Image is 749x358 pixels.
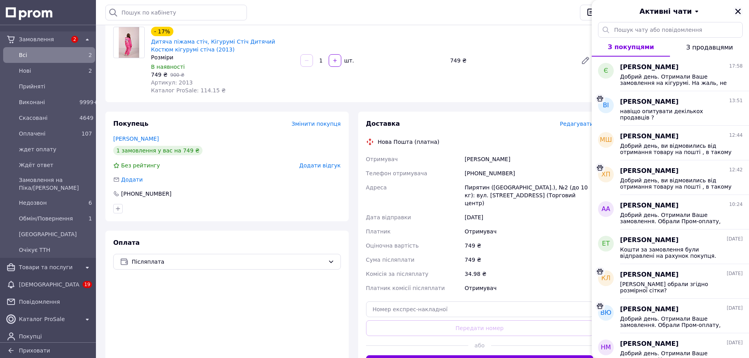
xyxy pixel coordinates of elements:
span: Покупець [113,120,149,127]
span: В наявності [151,64,185,70]
span: Сума післяплати [366,257,415,263]
span: Обмін/Повернення [19,215,76,222]
span: НМ [601,343,611,352]
span: 12:44 [729,132,743,139]
span: 900 ₴ [170,72,184,78]
a: Дитяча піжама стіч, Кігурумі Стіч Дитячий Костюм кігурумі стіча (2013) [151,39,275,53]
span: Скасовані [19,114,76,122]
span: 1 [88,215,92,222]
span: Є [604,66,608,75]
span: навіщо опитувати декількох продавців ? [620,108,732,121]
input: Пошук чату або повідомлення [598,22,743,38]
span: [PERSON_NAME] [620,63,679,72]
div: 34.98 ₴ [463,267,595,281]
div: 749 ₴ [463,239,595,253]
button: З покупцями [592,38,670,57]
span: Добрий день. Отримали Ваше замовлення. Обрали Пром-оплату, але не сплатили. Чи актуальне замовлення? [620,212,732,224]
span: [DATE] [727,340,743,346]
div: [DATE] [463,210,595,224]
span: Додати [121,176,143,183]
span: Адреса [366,184,387,191]
input: Пошук по кабінету [105,5,247,20]
button: МШ[PERSON_NAME]12:44Добрий день, ви відмовились від отримання товару на пошті , в такому випадку ... [592,126,749,160]
span: Післяплата [132,257,325,266]
a: Редагувати [578,53,593,68]
span: 19 [83,281,92,288]
span: Недозвон [19,199,76,207]
div: 749 ₴ [463,253,595,267]
span: Без рейтингу [121,162,160,169]
div: Пирятин ([GEOGRAPHIC_DATA].), №2 (до 10 кг): вул. [STREET_ADDRESS] (Торговий центр) [463,180,595,210]
span: Виконані [19,98,76,106]
span: Редагувати [560,121,593,127]
span: Оціночна вартість [366,242,419,249]
span: Прийняті [19,83,92,90]
span: Добрий день, ви відмовились від отримання товару на пошті , в такому випадку кошти (за про-оплато... [620,177,732,190]
div: 749 ₴ [447,55,574,66]
span: Оплата [113,239,140,246]
span: Кошти за замовлення були відправлені на рахунок покупця. Зверніть увагу: у більшості випадків гро... [620,246,732,259]
span: Повідомлення [19,298,92,306]
span: [DATE] [727,305,743,312]
button: Закрити [733,7,743,16]
span: 17:58 [729,63,743,70]
span: [DATE] [727,270,743,277]
span: ждет оплату [19,145,92,153]
div: Нова Пошта (платна) [376,138,442,146]
span: ВЮ [600,308,611,318]
span: МШ [600,136,612,145]
button: З продавцями [670,38,749,57]
span: 10:24 [729,201,743,208]
span: Змінити покупця [292,121,341,127]
button: Чат [580,5,616,20]
span: Добрий день. Отримали Ваше замовлення. Обрали Пром-оплату, але не сплатили. Чи актуальне замовлення? [620,316,732,328]
button: ХП[PERSON_NAME]12:42Добрий день, ви відмовились від отримання товару на пошті , в такому випадку ... [592,160,749,195]
span: [DATE] [727,236,743,242]
span: Приховати [19,347,50,354]
span: Всi [19,51,76,59]
div: Розміри [151,53,294,61]
span: Доставка [366,120,400,127]
span: [DEMOGRAPHIC_DATA] [19,281,79,288]
span: Добрий день. Отримали Ваше замовлення на кігурумі. На жаль, не вдалося зв'язатися з Вами для уточ... [620,73,732,86]
a: [PERSON_NAME] [113,136,159,142]
div: - 17% [151,27,173,36]
span: Активні чати [639,6,692,17]
div: Отримувач [463,281,595,295]
span: Телефон отримувача [366,170,427,176]
span: Очікує ТТН [19,246,92,254]
span: Каталог ProSale [19,315,79,323]
div: [PHONE_NUMBER] [463,166,595,180]
div: [PHONE_NUMBER] [120,190,172,198]
span: Додати відгук [299,162,340,169]
span: Дата відправки [366,214,411,220]
span: [PERSON_NAME] [620,132,679,141]
div: Отримувач [463,224,595,239]
span: або [468,341,491,349]
span: Платник [366,228,391,235]
span: Отримувач [366,156,398,162]
span: [GEOGRAPHIC_DATA] [19,230,92,238]
span: [PERSON_NAME] [620,305,679,314]
span: ХП [602,170,611,179]
input: Номер експрес-накладної [366,301,594,317]
span: 2 [88,68,92,74]
span: Добрий день, ви відмовились від отримання товару на пошті , в такому випадку кошти (за про-оплато... [620,143,732,155]
img: Дитяча піжама стіч, Кігурумі Стіч Дитячий Костюм кігурумі стіча (2013) [119,27,140,58]
span: Ждёт ответ [19,161,92,169]
span: Оплачені [19,130,76,138]
span: Товари та послуги [19,263,79,271]
button: Є[PERSON_NAME]17:58Добрий день. Отримали Ваше замовлення на кігурумі. На жаль, не вдалося зв'язат... [592,57,749,91]
span: [PERSON_NAME] [620,270,679,279]
span: [PERSON_NAME] [620,340,679,349]
div: [PERSON_NAME] [463,152,595,166]
span: Покупці [19,332,92,340]
span: 4649 [79,115,94,121]
span: 2 [71,36,78,43]
button: ЕТ[PERSON_NAME][DATE]Кошти за замовлення були відправлені на рахунок покупця. Зверніть увагу: у б... [592,229,749,264]
span: КЛ [601,274,610,283]
span: Артикул: 2013 [151,79,193,86]
span: Каталог ProSale: 114.15 ₴ [151,87,226,94]
span: [PERSON_NAME] [620,97,679,106]
span: [PERSON_NAME] [620,201,679,210]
